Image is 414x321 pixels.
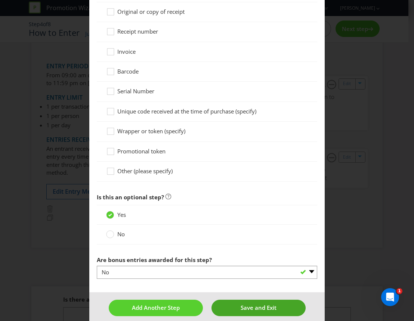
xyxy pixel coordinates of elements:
span: Wrapper or token (specify) [117,127,185,135]
button: Add Another Step [109,300,203,316]
button: Save and Exit [211,300,306,316]
span: No [117,230,125,238]
span: 1 [396,288,402,294]
span: Barcode [117,68,139,75]
span: Add Another Step [132,304,180,311]
iframe: Intercom live chat [381,288,399,306]
span: Yes [117,211,126,218]
span: Original or copy of receipt [117,8,185,15]
span: Is this an optional step? [97,193,164,201]
span: Promotional token [117,147,166,155]
span: Serial Number [117,87,154,95]
span: Are bonus entries awarded for this step? [97,256,212,264]
span: Receipt number [117,28,158,35]
span: Other (please specify) [117,167,173,175]
span: Invoice [117,48,136,55]
span: Unique code received at the time of purchase (specify) [117,107,256,115]
span: Save and Exit [241,304,276,311]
